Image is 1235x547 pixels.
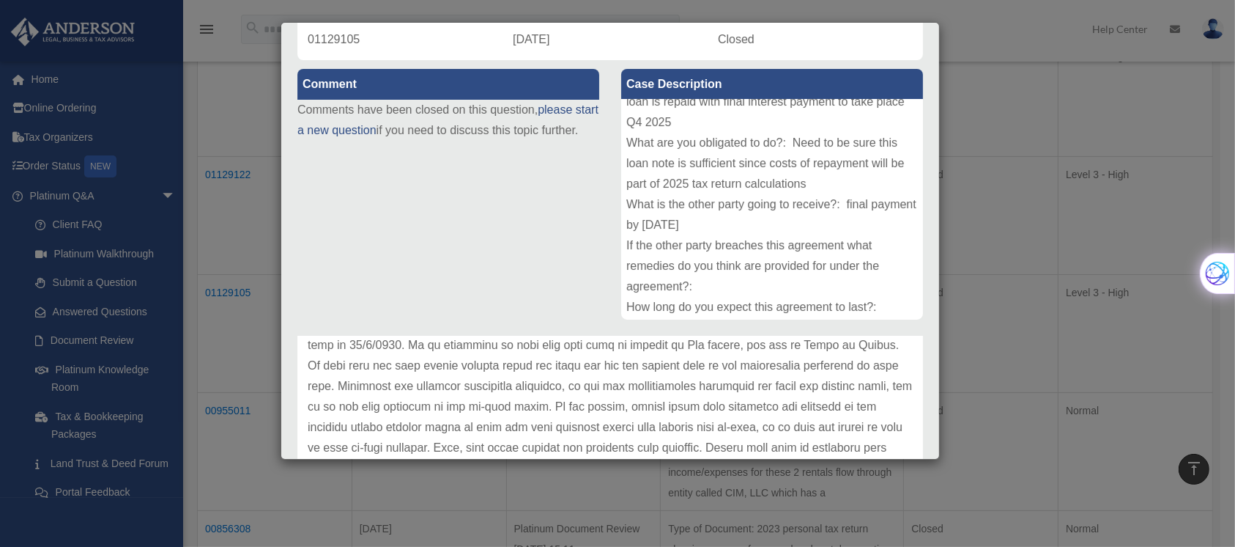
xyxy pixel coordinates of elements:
[513,33,549,45] span: [DATE]
[297,100,599,141] p: Comments have been closed on this question, if you need to discuss this topic further.
[297,103,598,136] a: please start a new question
[718,33,754,45] span: Closed
[621,69,923,100] label: Case Description
[308,33,360,45] span: 01129105
[621,100,923,320] div: Type of Document: loan to CIM, LLC Document Title: Promissory Note - CIM LLC - [PERSON_NAME] Docu...
[297,69,599,100] label: Comment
